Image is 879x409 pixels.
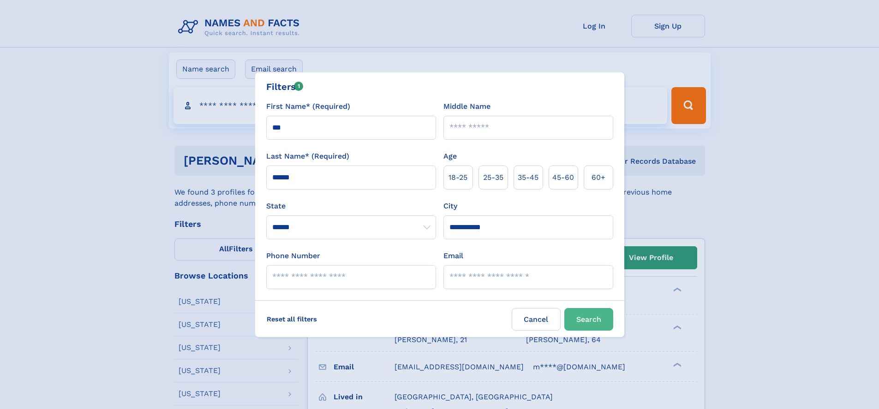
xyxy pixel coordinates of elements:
[483,172,503,183] span: 25‑35
[266,101,350,112] label: First Name* (Required)
[266,80,304,94] div: Filters
[552,172,574,183] span: 45‑60
[443,151,457,162] label: Age
[443,101,490,112] label: Middle Name
[261,308,323,330] label: Reset all filters
[564,308,613,331] button: Search
[266,151,349,162] label: Last Name* (Required)
[443,201,457,212] label: City
[592,172,605,183] span: 60+
[266,250,320,261] label: Phone Number
[448,172,467,183] span: 18‑25
[266,201,436,212] label: State
[518,172,538,183] span: 35‑45
[512,308,561,331] label: Cancel
[443,250,463,261] label: Email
